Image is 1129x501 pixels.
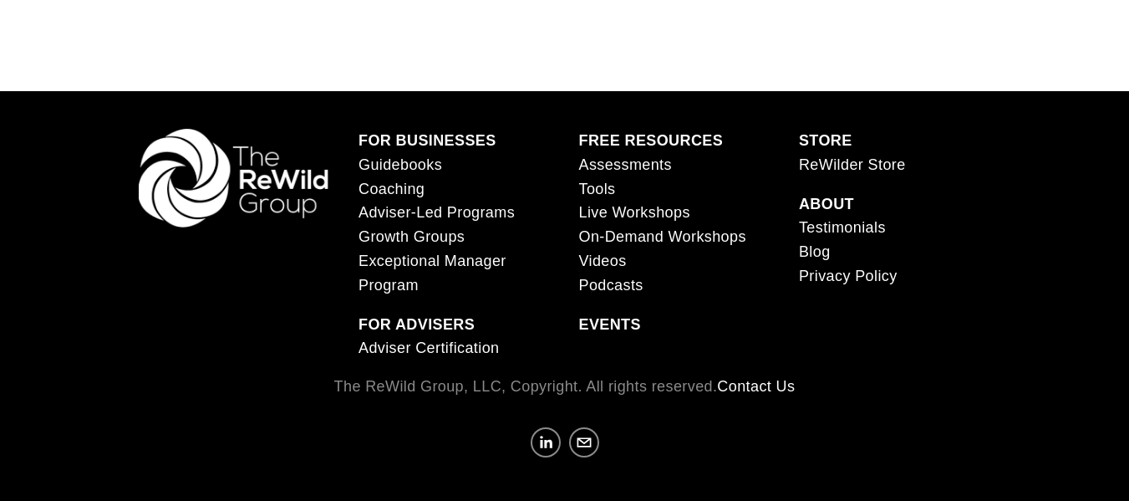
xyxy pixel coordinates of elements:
a: Assessments [578,153,671,177]
strong: STORE [799,132,852,149]
a: ReWilder Store [799,153,906,177]
a: STORE [799,129,852,153]
a: Podcasts [578,274,643,298]
span: Exceptional Manager Program [359,253,506,294]
span: Growth Groups [359,228,465,245]
a: Adviser-Led Programs [359,201,515,225]
strong: EVENTS [578,316,640,333]
a: Privacy Policy [799,264,898,289]
strong: FREE RESOURCES [578,132,723,149]
a: FOR BUSINESSES [359,129,496,153]
strong: ABOUT [799,196,854,212]
a: karen@parker4you.com [569,427,599,458]
a: Adviser Certification [359,336,499,360]
a: Blog [799,240,831,264]
strong: FOR BUSINESSES [359,132,496,149]
a: Growth Groups [359,225,465,249]
strong: FOR ADVISERS [359,316,475,333]
a: FREE RESOURCES [578,129,723,153]
a: ABOUT [799,192,854,217]
a: Tools [578,177,615,202]
a: Coaching [359,177,425,202]
a: Exceptional Manager Program [359,249,550,298]
a: Guidebooks [359,153,442,177]
a: On-Demand Workshops [578,225,745,249]
a: Live Workshops [578,201,689,225]
a: LinkedIn [531,427,561,458]
a: EVENTS [578,313,640,337]
a: Testimonials [799,216,886,240]
a: Videos [578,249,626,274]
a: Contact Us [717,375,795,399]
p: The ReWild Group, LLC, Copyright. All rights reserved. [139,375,991,399]
a: FOR ADVISERS [359,313,475,337]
